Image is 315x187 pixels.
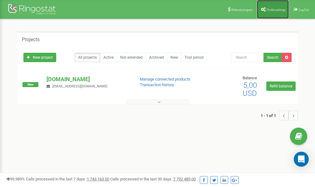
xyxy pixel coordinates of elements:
[22,82,38,87] span: New
[26,177,109,181] span: Calls processed in the last 7 days :
[100,53,117,62] a: Active
[167,53,181,62] a: New
[243,81,257,98] span: 5,00 USD
[261,111,279,120] span: 1 - 1 of 1
[22,37,40,42] h5: Projects
[232,53,264,62] input: Search
[243,76,257,80] span: Balance
[110,177,196,181] span: Calls processed in the last 30 days :
[299,8,309,12] span: Log Out
[294,152,309,167] div: Open Intercom Messenger
[140,77,190,81] a: Manage connected products
[140,82,174,87] a: Transaction history
[261,105,298,126] nav: ...
[87,177,109,181] u: 1 743 163,00
[6,177,25,181] span: 99,989%
[75,53,100,62] a: All projects
[266,81,296,91] a: Refill balance
[146,53,167,62] a: Archived
[173,177,196,181] u: 7 792 489,00
[231,8,253,12] span: Referral program
[52,84,107,88] span: [EMAIL_ADDRESS][DOMAIN_NAME]
[263,53,282,62] button: Search
[267,8,286,12] span: Profile settings
[117,53,146,62] a: Not extended
[47,75,130,83] p: [DOMAIN_NAME]
[23,53,56,62] a: New project
[181,53,207,62] a: Trial period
